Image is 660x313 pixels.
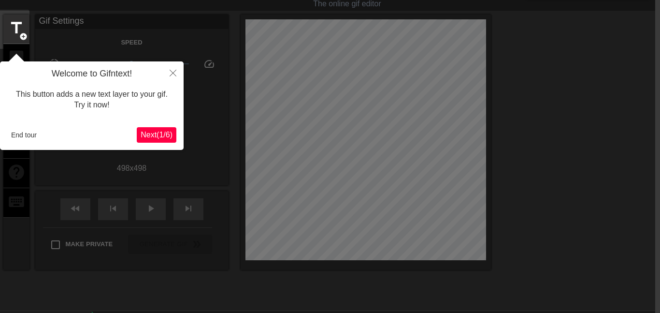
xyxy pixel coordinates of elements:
button: Next [137,127,176,143]
span: Next ( 1 / 6 ) [141,131,172,139]
button: Close [162,61,184,84]
button: End tour [7,128,41,142]
div: This button adds a new text layer to your gif. Try it now! [7,79,176,120]
h4: Welcome to Gifntext! [7,69,176,79]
